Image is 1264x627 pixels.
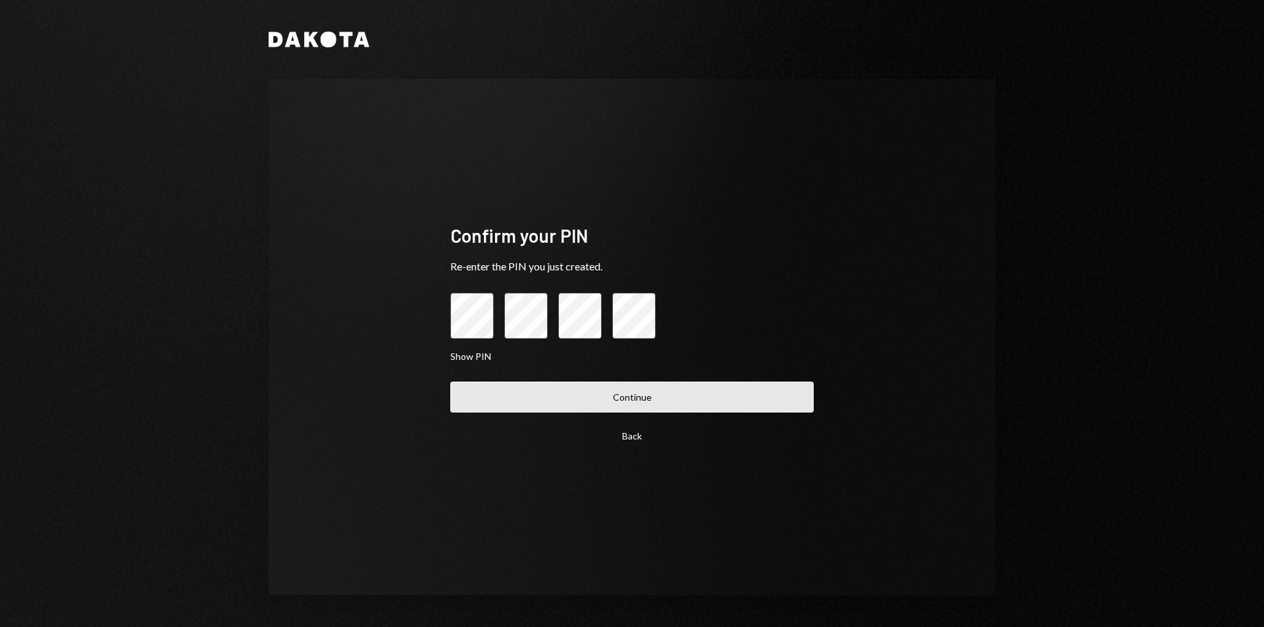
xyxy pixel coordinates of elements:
input: pin code 3 of 4 [558,293,602,339]
div: Confirm your PIN [450,223,814,249]
button: Continue [450,382,814,413]
input: pin code 2 of 4 [504,293,548,339]
button: Back [450,420,814,451]
div: Re-enter the PIN you just created. [450,259,814,274]
input: pin code 1 of 4 [450,293,494,339]
button: Show PIN [450,351,491,363]
input: pin code 4 of 4 [612,293,656,339]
